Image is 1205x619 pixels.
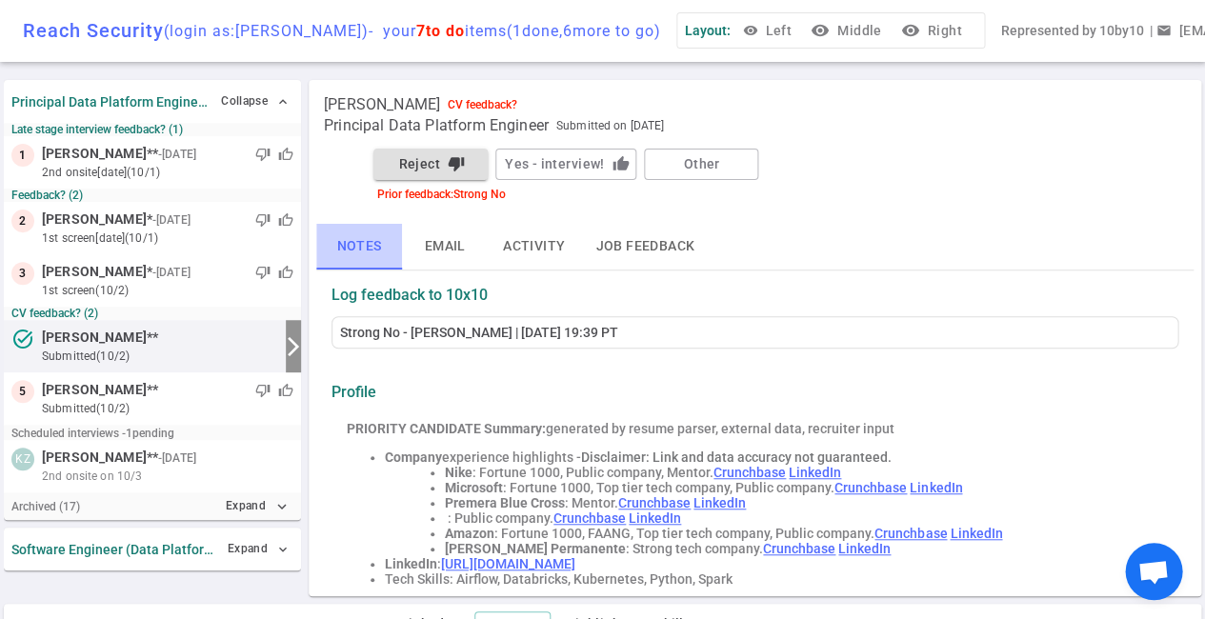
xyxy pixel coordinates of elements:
div: 3 [11,262,34,285]
small: CV feedback? (2) [11,307,293,320]
i: arrow_forward_ios [282,335,305,358]
span: 2nd onsite on 10/3 [42,468,142,485]
span: [PERSON_NAME] [42,262,147,282]
button: visibilityMiddle [807,13,889,49]
button: Email [402,224,488,270]
strong: Principal Data Platform Engineer [11,94,209,110]
div: 5 [11,380,34,403]
i: expand_more [273,498,291,515]
a: LinkedIn [950,526,1002,541]
strong: PRIORITY CANDIDATE Summary: [347,421,546,436]
div: basic tabs example [316,224,1194,270]
strong: Software Engineer (Data Platform) [11,542,215,557]
a: Crunchbase [834,480,907,495]
a: LinkedIn [838,541,891,556]
li: : [385,556,1163,571]
strong: [PERSON_NAME] Permanente [445,541,626,556]
small: 2nd Onsite [DATE] (10/1) [42,164,293,181]
strong: LinkedIn [385,556,437,571]
button: Collapse [216,88,293,115]
button: Left [738,13,799,49]
small: 1st Screen [DATE] (10/1) [42,230,293,247]
div: Prior feedback: Strong No [370,188,918,201]
li: : Strong tech company. [445,541,1163,556]
li: : Public company. [445,510,1163,526]
span: expand_more [275,542,291,557]
span: email [1155,23,1171,38]
a: Crunchbase [874,526,947,541]
div: CV feedback? [448,98,517,111]
strong: 10+ years [385,587,444,602]
button: Expand [223,535,293,563]
a: Crunchbase [713,465,786,480]
i: task_alt [11,328,34,350]
li: : Fortune 1000, Public company, Mentor. [445,465,1163,480]
span: [PERSON_NAME] [42,328,147,348]
span: Disclaimer: Link and data accuracy not guaranteed. [581,449,892,465]
li: Tech Skills: Airflow, Databricks, Kubernetes, Python, Spark [385,571,1163,587]
a: LinkedIn [629,510,681,526]
span: [PERSON_NAME] [324,95,440,114]
button: Yes - interview!thumb_up [495,149,636,180]
strong: Company [385,449,442,465]
i: visibility [811,21,830,40]
span: [PERSON_NAME] [42,210,147,230]
small: Late stage interview feedback? (1) [11,123,293,136]
button: Expandexpand_more [221,492,293,520]
div: 2 [11,210,34,232]
div: generated by resume parser, external data, recruiter input [347,421,1163,436]
button: Other [644,149,758,180]
i: visibility [900,21,919,40]
small: Scheduled interviews - 1 pending [11,427,174,440]
strong: Premera Blue Cross [445,495,565,510]
span: expand_less [275,94,291,110]
a: [URL][DOMAIN_NAME] [441,556,575,571]
a: LinkedIn [910,480,962,495]
li: experience highlights - [385,449,1163,465]
span: [PERSON_NAME] [42,380,147,400]
small: Feedback? (2) [11,189,293,202]
strong: Amazon [445,526,494,541]
li: : Mentor. [445,495,1163,510]
button: Notes [316,224,402,270]
span: thumb_down [255,212,271,228]
div: 1 [11,144,34,167]
span: thumb_up [278,383,293,398]
small: submitted (10/2) [42,348,278,365]
span: thumb_up [278,265,293,280]
i: thumb_up [612,155,629,172]
span: thumb_up [278,212,293,228]
a: LinkedIn [789,465,841,480]
span: 7 to do [416,22,465,40]
strong: Microsoft [445,480,503,495]
small: - [DATE] [158,146,196,163]
a: LinkedIn [693,495,746,510]
span: - your items ( 1 done, 6 more to go) [369,22,661,40]
li: : Fortune 1000, FAANG, Top tier tech company, Public company. [445,526,1163,541]
span: visibility [742,23,757,38]
button: Rejectthumb_down [373,149,488,180]
i: thumb_down [448,155,465,172]
strong: Log feedback to 10x10 [331,286,488,304]
div: Open chat [1125,543,1182,600]
li: experience [385,587,1163,602]
small: 1st Screen (10/2) [42,282,293,299]
button: Job feedback [580,224,710,270]
span: thumb_down [255,147,271,162]
span: Submitted on [DATE] [556,116,664,135]
li: : Fortune 1000, Top tier tech company, Public company. [445,480,1163,495]
button: visibilityRight [896,13,969,49]
strong: Nike [445,465,472,480]
div: Reach Security [23,19,661,42]
div: Strong No - [PERSON_NAME] | [DATE] 19:39 PT [340,325,1170,340]
a: Crunchbase [618,495,691,510]
span: [PERSON_NAME] [42,448,147,468]
span: Principal Data Platform Engineer [324,116,549,135]
a: Crunchbase [553,510,626,526]
small: - [DATE] [152,264,191,281]
small: submitted (10/2) [42,400,293,417]
small: - [DATE] [158,449,196,467]
span: [PERSON_NAME] [42,144,147,164]
span: thumb_up [278,147,293,162]
span: thumb_down [255,383,271,398]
